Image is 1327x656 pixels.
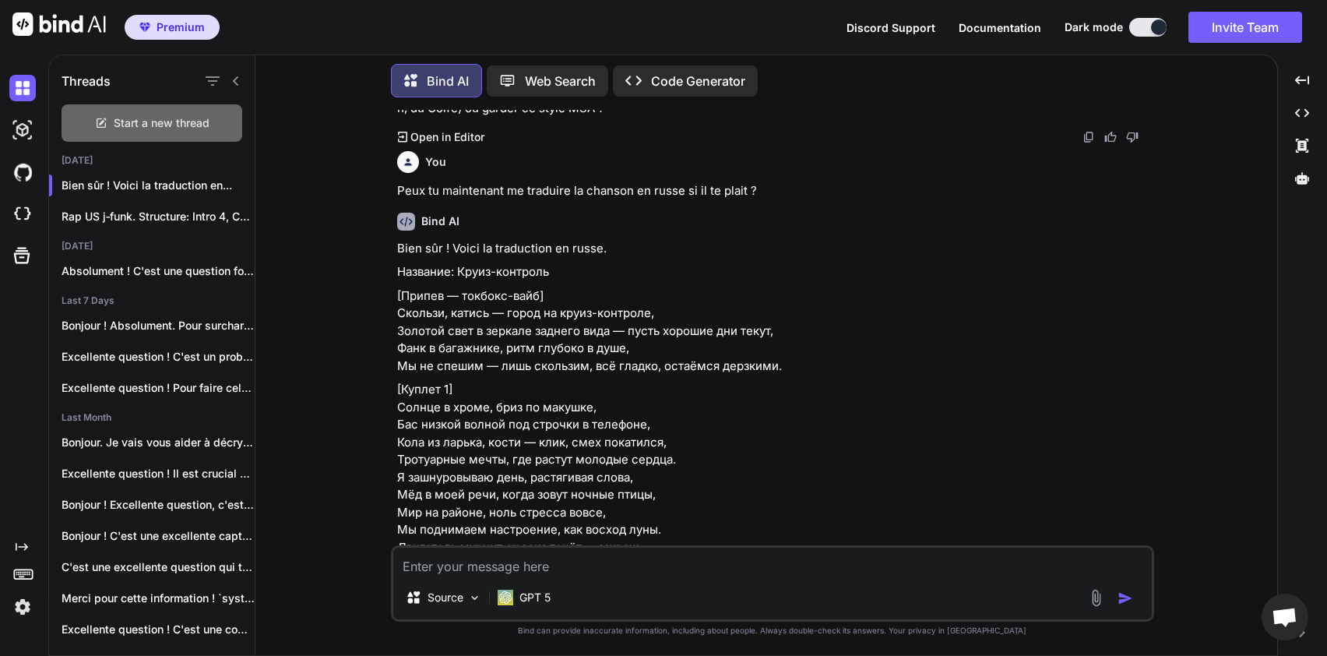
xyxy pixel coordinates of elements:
div: Ouvrir le chat [1262,594,1308,640]
p: Web Search [525,72,596,90]
p: Bonjour ! C'est une excellente capture d'erreur,... [62,528,255,544]
span: Premium [157,19,205,35]
p: Open in Editor [410,129,484,145]
p: Source [428,590,463,605]
h2: [DATE] [49,240,255,252]
button: premiumPremium [125,15,220,40]
h6: You [425,154,446,170]
img: settings [9,594,36,620]
p: Bonjour ! Excellente question, c'est une manipulation... [62,497,255,513]
p: Bonjour. Je vais vous aider à décrypter... [62,435,255,450]
span: Start a new thread [114,115,209,131]
p: Excellente question ! Pour faire cela de... [62,380,255,396]
p: Excellente question ! C'est un problème classique... [62,349,255,365]
img: githubDark [9,159,36,185]
img: dislike [1126,131,1139,143]
h2: Last 7 Days [49,294,255,307]
img: icon [1118,591,1133,606]
p: Название: Круиз-контроль [397,263,1151,281]
p: Merci pour cette information ! `systemd` version... [62,591,255,606]
button: Invite Team [1188,12,1302,43]
p: Bind can provide inaccurate information, including about people. Always double-check its answers.... [391,625,1154,637]
img: darkAi-studio [9,117,36,143]
img: Bind AI [12,12,106,36]
img: copy [1082,131,1095,143]
img: GPT 5 [498,590,513,605]
p: Excellente question ! Il est crucial de... [62,466,255,481]
span: Documentation [959,21,1041,34]
p: Excellente question ! C'est une commande à... [62,622,255,637]
p: Bien sûr ! Voici la traduction en russe. [397,240,1151,258]
img: premium [139,23,150,32]
p: Bonjour ! Absolument. Pour surcharger le `homedir`... [62,318,255,333]
img: cloudideIcon [9,201,36,227]
p: Peux tu maintenant me traduire la chanson en russe si il te plait ? [397,182,1151,200]
button: Discord Support [847,19,935,36]
p: [Куплет 1] Солнце в хроме, бриз по макушке, Бас низкой волной под строчки в телефоне, Кола из лар... [397,381,1151,609]
h6: Bind AI [421,213,459,229]
button: Documentation [959,19,1041,36]
p: Rap US j‑funk. Structure: Intro 4, Couplet... [62,209,255,224]
p: GPT 5 [519,590,551,605]
p: Bind AI [427,72,469,90]
span: Dark mode [1065,19,1123,35]
img: attachment [1087,589,1105,607]
img: darkChat [9,75,36,101]
img: like [1104,131,1117,143]
img: Pick Models [468,591,481,605]
span: Discord Support [847,21,935,34]
h1: Threads [62,72,111,90]
h2: Last Month [49,411,255,424]
p: Absolument ! C'est une question fondamentale et... [62,263,255,279]
p: C'est une excellente question qui touche au... [62,559,255,575]
h2: [DATE] [49,154,255,167]
p: Code Generator [651,72,745,90]
p: [Припев — токбокс-вайб] Скользи, катись — город на круиз-контроле, Золотой свет в зеркале заднего... [397,287,1151,376]
p: Bien sûr ! Voici la traduction en... [62,178,255,193]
